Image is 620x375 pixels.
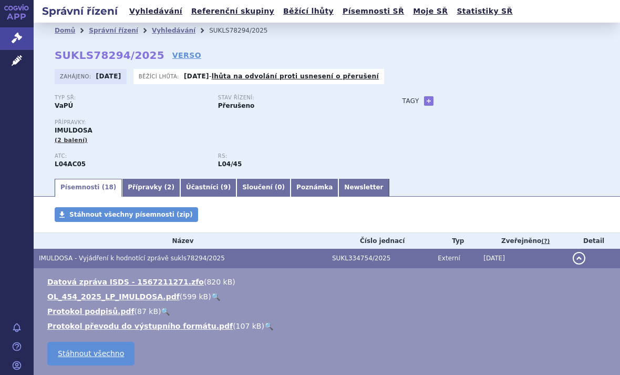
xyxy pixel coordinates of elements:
[55,137,88,144] span: (2 balení)
[47,342,135,366] a: Stáhnout všechno
[55,153,208,159] p: ATC:
[218,160,242,168] strong: ustekinumab pro léčbu Crohnovy choroby
[206,278,232,286] span: 820 kB
[438,255,460,262] span: Externí
[39,255,225,262] span: IMULDOSA - Vyjádření k hodnotící zprávě sukls78294/2025
[478,233,567,249] th: Zveřejněno
[338,179,389,197] a: Newsletter
[55,49,164,62] strong: SUKLS78294/2025
[453,4,515,18] a: Statistiky SŘ
[277,184,282,191] span: 0
[327,233,432,249] th: Číslo jednací
[327,249,432,268] td: SUKL334754/2025
[34,4,126,18] h2: Správní řízení
[55,207,198,222] a: Stáhnout všechny písemnosti (zip)
[105,184,113,191] span: 18
[218,95,371,101] p: Stav řízení:
[47,306,609,317] li: ( )
[161,307,170,316] a: 🔍
[410,4,451,18] a: Moje SŘ
[96,73,121,80] strong: [DATE]
[122,179,180,197] a: Přípravky (2)
[478,249,567,268] td: [DATE]
[55,27,75,34] a: Domů
[218,153,371,159] p: RS:
[182,292,208,301] span: 599 kB
[55,127,92,134] span: IMULDOSA
[236,179,291,197] a: Sloučení (0)
[34,233,327,249] th: Název
[402,95,419,107] h3: Tagy
[339,4,407,18] a: Písemnosti SŘ
[55,179,122,197] a: Písemnosti (18)
[55,160,86,168] strong: USTEKINUMAB
[291,179,338,197] a: Poznámka
[47,278,204,286] a: Datová zpráva ISDS - 1567211271.zfo
[212,73,379,80] a: lhůta na odvolání proti usnesení o přerušení
[47,292,180,301] a: OL_454_2025_LP_IMULDOSA.pdf
[55,95,208,101] p: Typ SŘ:
[280,4,337,18] a: Běžící lhůty
[541,238,550,245] abbr: (?)
[184,72,379,80] p: -
[236,322,262,330] span: 107 kB
[172,50,201,60] a: VERSO
[218,102,254,109] strong: Přerušeno
[47,322,233,330] a: Protokol převodu do výstupního formátu.pdf
[184,73,209,80] strong: [DATE]
[264,322,273,330] a: 🔍
[573,252,585,265] button: detail
[47,277,609,287] li: ( )
[424,96,433,106] a: +
[47,291,609,302] li: ( )
[167,184,171,191] span: 2
[139,72,181,80] span: Běžící lhůta:
[55,119,381,126] p: Přípravky:
[47,307,135,316] a: Protokol podpisů.pdf
[223,184,228,191] span: 9
[188,4,277,18] a: Referenční skupiny
[211,292,220,301] a: 🔍
[55,102,73,109] strong: VaPÚ
[47,321,609,331] li: ( )
[137,307,158,316] span: 87 kB
[567,233,620,249] th: Detail
[152,27,195,34] a: Vyhledávání
[60,72,93,80] span: Zahájeno:
[89,27,138,34] a: Správní řízení
[432,233,478,249] th: Typ
[209,23,281,38] li: SUKLS78294/2025
[126,4,185,18] a: Vyhledávání
[180,179,236,197] a: Účastníci (9)
[69,211,193,218] span: Stáhnout všechny písemnosti (zip)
